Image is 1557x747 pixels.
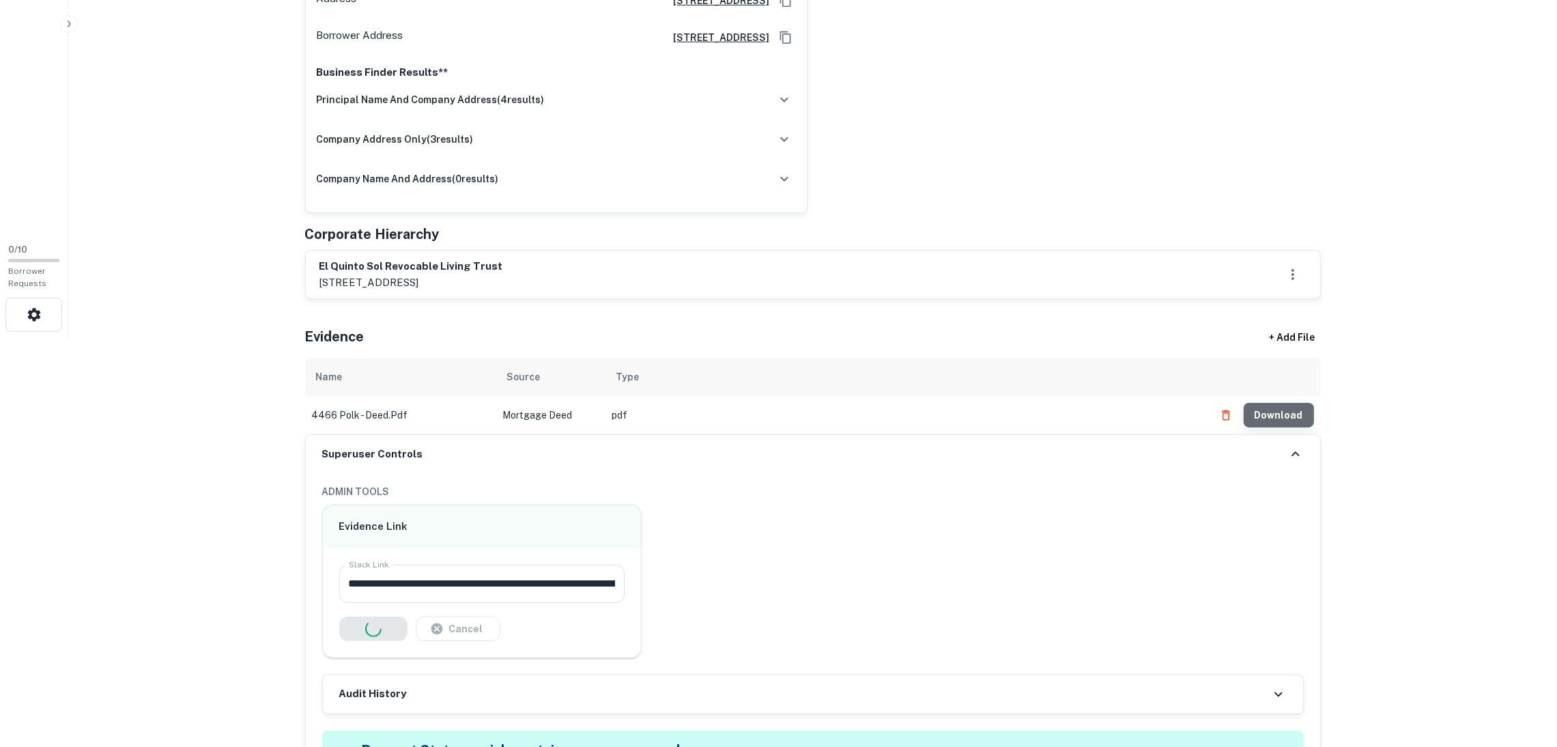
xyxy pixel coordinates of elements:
td: 4466 polk - deed.pdf [305,396,496,434]
p: Borrower Address [317,27,403,48]
h6: el quinto sol revocable living trust [319,259,503,274]
h6: Evidence Link [339,519,625,535]
h6: principal name and company address ( 4 results) [317,92,545,107]
td: Mortgage Deed [496,396,605,434]
a: [STREET_ADDRESS] [663,30,770,45]
h6: Superuser Controls [322,447,423,462]
span: Borrower Requests [8,266,46,288]
button: Download [1244,403,1314,427]
h6: Audit History [339,686,407,702]
iframe: Chat Widget [1489,638,1557,703]
div: Source [507,369,541,385]
th: Type [605,358,1207,396]
h5: Evidence [305,326,365,347]
span: 0 / 10 [8,244,27,255]
div: Type [616,369,640,385]
div: scrollable content [305,358,1321,434]
th: Name [305,358,496,396]
div: Name [316,369,343,385]
div: + Add File [1244,325,1340,350]
h6: ADMIN TOOLS [322,484,1304,499]
h6: company address only ( 3 results) [317,132,474,147]
label: Slack Link [349,559,389,570]
h6: company name and address ( 0 results) [317,171,499,186]
h5: Corporate Hierarchy [305,224,440,244]
td: pdf [605,396,1207,434]
p: [STREET_ADDRESS] [319,274,503,291]
button: Delete file [1214,404,1238,426]
button: Copy Address [775,27,796,48]
p: Business Finder Results** [317,64,796,81]
th: Source [496,358,605,396]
